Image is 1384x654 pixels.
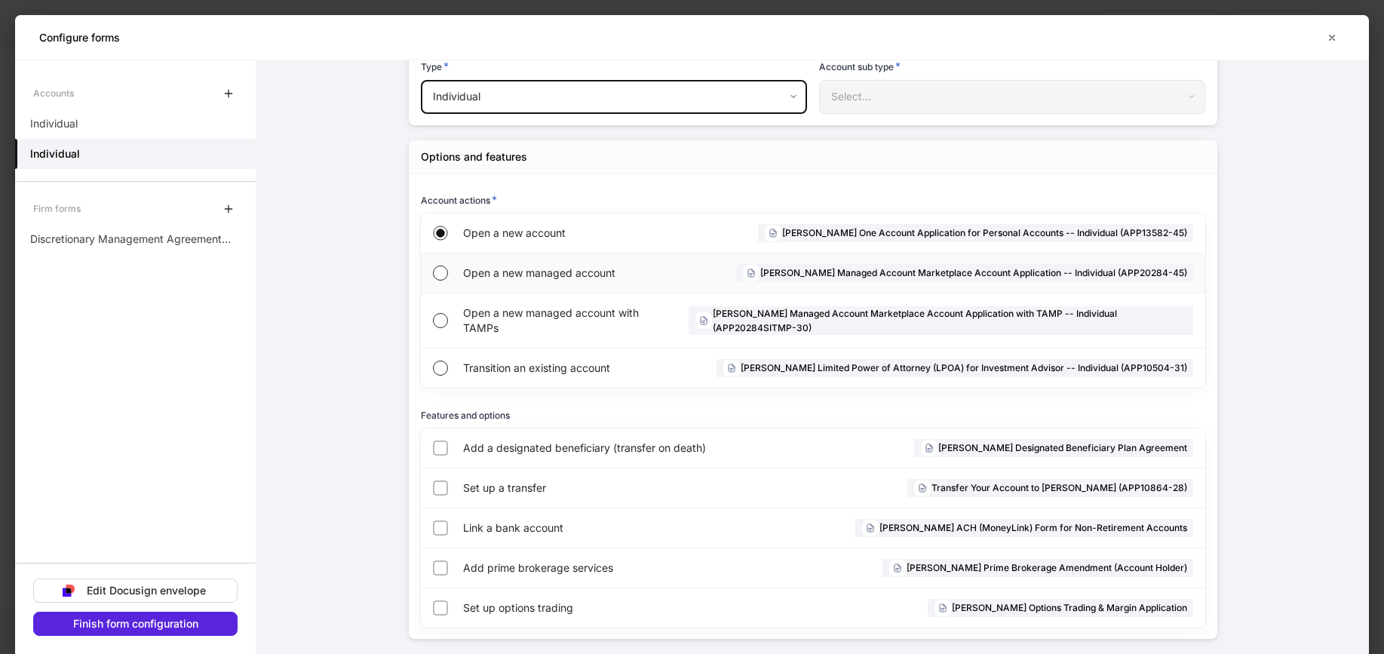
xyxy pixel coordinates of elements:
h6: Features and options [421,408,510,422]
a: Discretionary Management Agreement - FI Products [15,224,256,254]
span: Add a designated beneficiary (transfer on death) [463,441,798,456]
div: [PERSON_NAME] One Account Application for Personal Accounts -- Individual (APP13582-45) [758,224,1193,242]
h6: [PERSON_NAME] ACH (MoneyLink) Form for Non-Retirement Accounts [879,520,1187,535]
span: Add prime brokerage services [463,560,736,576]
p: Discretionary Management Agreement - FI Products [30,232,232,247]
span: Set up a transfer [463,481,715,496]
span: Transition an existing account [463,361,652,376]
span: Set up options trading [463,600,738,616]
h5: Individual [30,146,80,161]
h6: Type [421,59,449,74]
div: [PERSON_NAME] Managed Account Marketplace Account Application with TAMP -- Individual (APP20284SI... [689,306,1193,335]
h6: [PERSON_NAME] Prime Brokerage Amendment (Account Holder) [907,560,1187,575]
h6: [PERSON_NAME] Options Trading & Margin Application [952,600,1187,615]
button: Finish form configuration [33,612,238,636]
h6: Account actions [421,192,497,207]
span: Open a new managed account [463,266,664,281]
span: Open a new account [463,226,650,241]
div: Accounts [33,80,74,106]
div: Select... [819,80,1204,113]
h5: Configure forms [39,30,120,45]
button: Edit Docusign envelope [33,579,238,603]
div: Finish form configuration [73,619,198,629]
h6: Account sub type [819,59,901,74]
div: Options and features [421,149,527,164]
div: Edit Docusign envelope [87,585,206,596]
div: Firm forms [33,195,81,222]
div: [PERSON_NAME] Limited Power of Attorney (LPOA) for Investment Advisor -- Individual (APP10504-31) [717,359,1193,377]
div: Individual [421,80,806,113]
h6: [PERSON_NAME] Designated Beneficiary Plan Agreement [938,441,1187,455]
a: Individual [15,109,256,139]
p: Individual [30,116,78,131]
span: Open a new managed account with TAMPs [463,306,664,336]
div: [PERSON_NAME] Managed Account Marketplace Account Application -- Individual (APP20284-45) [736,264,1193,282]
a: Individual [15,139,256,169]
span: Link a bank account [463,520,698,536]
h6: Transfer Your Account to [PERSON_NAME] (APP10864-28) [931,481,1187,495]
